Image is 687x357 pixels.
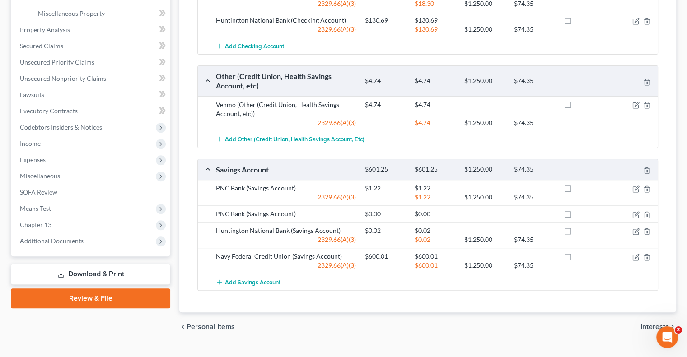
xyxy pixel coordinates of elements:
[211,209,360,218] div: PNC Bank (Savings Account)
[460,235,509,244] div: $1,250.00
[360,252,410,261] div: $600.01
[225,42,284,50] span: Add Checking Account
[509,235,559,244] div: $74.35
[13,103,170,119] a: Executory Contracts
[509,25,559,34] div: $74.35
[675,326,682,334] span: 2
[410,77,460,85] div: $4.74
[179,323,235,330] button: chevron_left Personal Items
[20,156,46,163] span: Expenses
[20,42,63,50] span: Secured Claims
[20,107,78,115] span: Executory Contracts
[13,54,170,70] a: Unsecured Priority Claims
[211,235,360,244] div: 2329.66(A)(3)
[460,261,509,270] div: $1,250.00
[38,9,105,17] span: Miscellaneous Property
[509,165,559,174] div: $74.35
[225,278,280,286] span: Add Savings Account
[20,237,84,245] span: Additional Documents
[13,70,170,87] a: Unsecured Nonpriority Claims
[360,100,410,109] div: $4.74
[187,323,235,330] span: Personal Items
[20,172,60,180] span: Miscellaneous
[640,323,669,330] span: Interests
[410,261,460,270] div: $600.01
[211,226,360,235] div: Huntington National Bank (Savings Account)
[509,77,559,85] div: $74.35
[656,326,678,348] iframe: Intercom live chat
[216,131,365,148] button: Add Other (Credit Union, Health Savings Account, etc)
[211,193,360,202] div: 2329.66(A)(3)
[509,261,559,270] div: $74.35
[20,91,44,98] span: Lawsuits
[669,323,676,330] i: chevron_right
[216,37,284,54] button: Add Checking Account
[211,16,360,25] div: Huntington National Bank (Checking Account)
[13,87,170,103] a: Lawsuits
[211,100,360,118] div: Venmo (Other (Credit Union, Health Savings Account, etc))
[20,221,51,228] span: Chapter 13
[410,16,460,25] div: $130.69
[360,209,410,218] div: $0.00
[410,165,460,174] div: $601.25
[20,188,57,196] span: SOFA Review
[211,71,360,91] div: Other (Credit Union, Health Savings Account, etc)
[360,226,410,235] div: $0.02
[20,74,106,82] span: Unsecured Nonpriority Claims
[20,58,94,66] span: Unsecured Priority Claims
[410,184,460,193] div: $1.22
[460,118,509,127] div: $1,250.00
[179,323,187,330] i: chevron_left
[20,123,102,131] span: Codebtors Insiders & Notices
[20,26,70,33] span: Property Analysis
[410,100,460,109] div: $4.74
[211,165,360,174] div: Savings Account
[509,193,559,202] div: $74.35
[211,118,360,127] div: 2329.66(A)(3)
[11,264,170,285] a: Download & Print
[509,118,559,127] div: $74.35
[410,226,460,235] div: $0.02
[211,184,360,193] div: PNC Bank (Savings Account)
[410,209,460,218] div: $0.00
[460,165,509,174] div: $1,250.00
[360,184,410,193] div: $1.22
[410,193,460,202] div: $1.22
[410,235,460,244] div: $0.02
[13,38,170,54] a: Secured Claims
[11,288,170,308] a: Review & File
[360,77,410,85] div: $4.74
[410,118,460,127] div: $4.74
[216,274,280,290] button: Add Savings Account
[211,261,360,270] div: 2329.66(A)(3)
[211,252,360,261] div: Navy Federal Credit Union (Savings Account)
[225,136,365,143] span: Add Other (Credit Union, Health Savings Account, etc)
[360,165,410,174] div: $601.25
[460,25,509,34] div: $1,250.00
[460,77,509,85] div: $1,250.00
[13,184,170,200] a: SOFA Review
[460,193,509,202] div: $1,250.00
[410,252,460,261] div: $600.01
[20,204,51,212] span: Means Test
[360,16,410,25] div: $130.69
[211,25,360,34] div: 2329.66(A)(3)
[31,5,170,22] a: Miscellaneous Property
[20,139,41,147] span: Income
[410,25,460,34] div: $130.69
[13,22,170,38] a: Property Analysis
[640,323,676,330] button: Interests chevron_right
